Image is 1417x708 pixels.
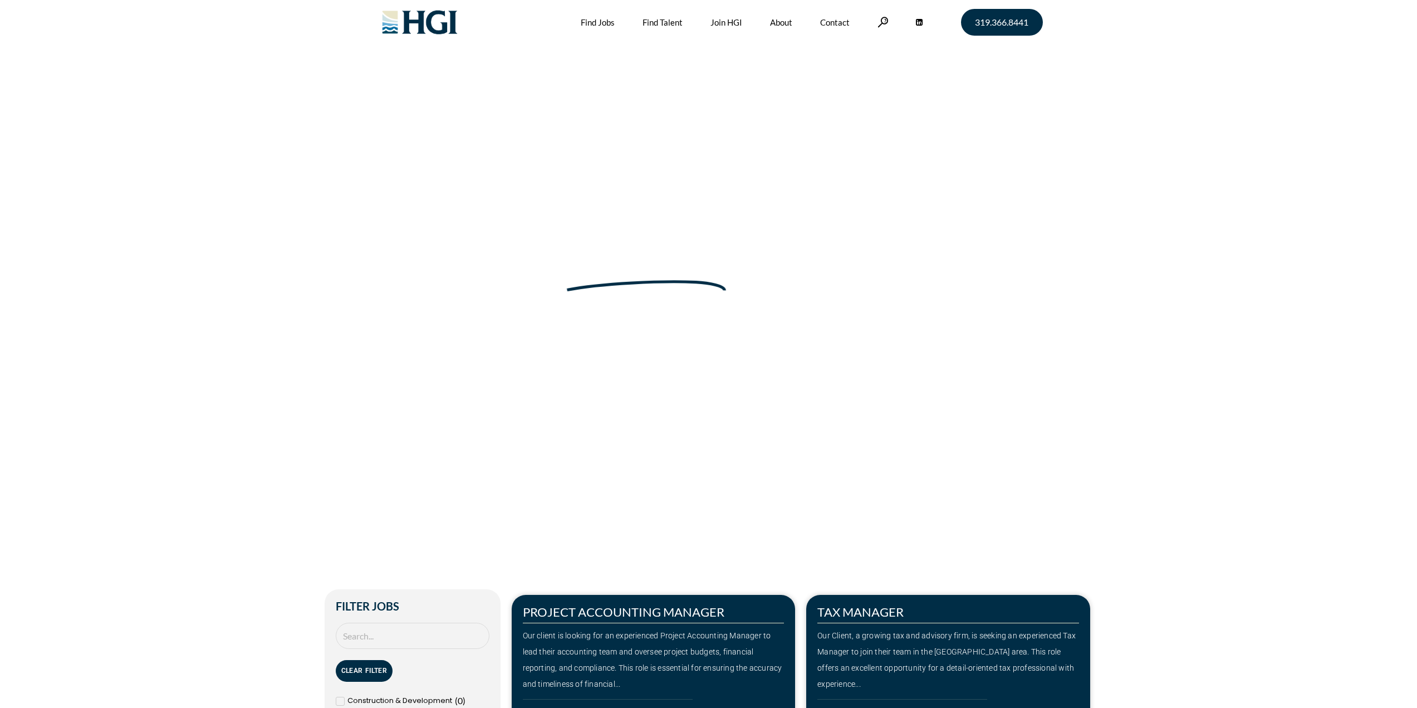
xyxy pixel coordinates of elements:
a: Search [877,17,889,27]
a: TAX MANAGER [817,604,904,619]
span: Make Your [397,247,558,287]
span: Next Move [565,249,728,286]
a: 319.366.8441 [961,9,1043,36]
div: Our client is looking for an experienced Project Accounting Manager to lead their accounting team... [523,628,785,692]
span: » [397,301,512,312]
span: Accounting & Finance [424,301,512,312]
a: PROJECT ACCOUNTING MANAGER [523,604,724,619]
input: Search Job [336,623,489,649]
div: Our Client, a growing tax and advisory firm, is seeking an experienced Tax Manager to join their ... [817,628,1079,692]
span: 319.366.8441 [975,18,1028,27]
span: ( [455,695,458,706]
button: Clear Filter [336,660,393,682]
span: 0 [458,695,463,706]
a: Home [397,301,420,312]
h2: Filter Jobs [336,600,489,612]
span: ) [463,695,465,706]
